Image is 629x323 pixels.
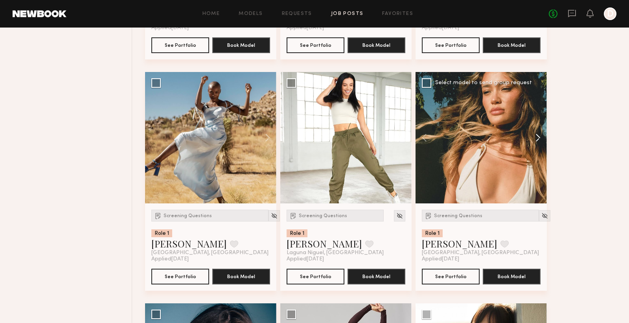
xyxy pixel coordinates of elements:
[396,212,403,219] img: Unhide Model
[348,273,405,279] a: Book Model
[282,11,312,17] a: Requests
[287,37,344,53] button: See Portfolio
[212,41,270,48] a: Book Model
[151,25,270,31] div: Applied [DATE]
[287,25,405,31] div: Applied [DATE]
[151,229,172,237] div: Role 1
[287,256,405,262] div: Applied [DATE]
[541,212,548,219] img: Unhide Model
[331,11,364,17] a: Job Posts
[348,37,405,53] button: Book Model
[422,256,541,262] div: Applied [DATE]
[287,269,344,284] button: See Portfolio
[348,269,405,284] button: Book Model
[434,214,482,218] span: Screening Questions
[212,269,270,284] button: Book Model
[151,37,209,53] button: See Portfolio
[604,7,616,20] a: D
[483,41,541,48] a: Book Model
[422,37,480,53] button: See Portfolio
[287,229,307,237] div: Role 1
[151,237,227,250] a: [PERSON_NAME]
[483,269,541,284] button: Book Model
[239,11,263,17] a: Models
[151,269,209,284] button: See Portfolio
[425,212,432,220] img: Submission Icon
[164,214,212,218] span: Screening Questions
[422,229,443,237] div: Role 1
[422,25,541,31] div: Applied [DATE]
[483,273,541,279] a: Book Model
[287,250,384,256] span: Laguna Niguel, [GEOGRAPHIC_DATA]
[151,256,270,262] div: Applied [DATE]
[483,37,541,53] button: Book Model
[348,41,405,48] a: Book Model
[154,212,162,220] img: Submission Icon
[435,80,532,86] div: Select model to send group request
[422,237,497,250] a: [PERSON_NAME]
[289,212,297,220] img: Submission Icon
[287,237,362,250] a: [PERSON_NAME]
[422,250,539,256] span: [GEOGRAPHIC_DATA], [GEOGRAPHIC_DATA]
[212,273,270,279] a: Book Model
[422,269,480,284] button: See Portfolio
[299,214,347,218] span: Screening Questions
[202,11,220,17] a: Home
[271,212,278,219] img: Unhide Model
[151,250,269,256] span: [GEOGRAPHIC_DATA], [GEOGRAPHIC_DATA]
[382,11,413,17] a: Favorites
[212,37,270,53] button: Book Model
